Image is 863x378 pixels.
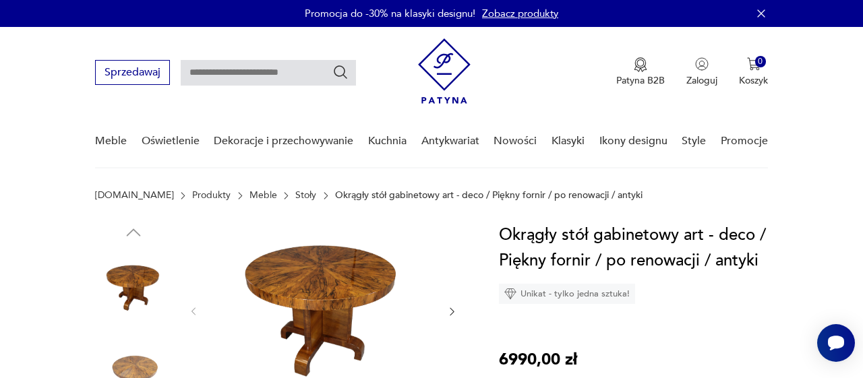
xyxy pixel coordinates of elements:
[739,57,768,87] button: 0Koszyk
[192,190,231,201] a: Produkty
[418,38,471,104] img: Patyna - sklep z meblami i dekoracjami vintage
[599,115,667,167] a: Ikony designu
[682,115,706,167] a: Style
[332,64,349,80] button: Szukaj
[335,190,643,201] p: Okrągły stół gabinetowy art - deco / Piękny fornir / po renowacji / antyki
[739,74,768,87] p: Koszyk
[634,57,647,72] img: Ikona medalu
[686,57,717,87] button: Zaloguj
[95,115,127,167] a: Meble
[494,115,537,167] a: Nowości
[421,115,479,167] a: Antykwariat
[616,57,665,87] a: Ikona medaluPatyna B2B
[305,7,475,20] p: Promocja do -30% na klasyki designu!
[721,115,768,167] a: Promocje
[295,190,316,201] a: Stoły
[95,60,170,85] button: Sprzedawaj
[504,288,516,300] img: Ikona diamentu
[249,190,277,201] a: Meble
[552,115,585,167] a: Klasyki
[817,324,855,362] iframe: Smartsupp widget button
[747,57,761,71] img: Ikona koszyka
[95,249,172,326] img: Zdjęcie produktu Okrągły stół gabinetowy art - deco / Piękny fornir / po renowacji / antyki
[686,74,717,87] p: Zaloguj
[755,56,767,67] div: 0
[499,347,577,373] p: 6990,00 zł
[616,57,665,87] button: Patyna B2B
[482,7,558,20] a: Zobacz produkty
[95,69,170,78] a: Sprzedawaj
[499,222,768,274] h1: Okrągły stół gabinetowy art - deco / Piękny fornir / po renowacji / antyki
[95,190,174,201] a: [DOMAIN_NAME]
[616,74,665,87] p: Patyna B2B
[499,284,635,304] div: Unikat - tylko jedna sztuka!
[368,115,407,167] a: Kuchnia
[695,57,709,71] img: Ikonka użytkownika
[214,115,353,167] a: Dekoracje i przechowywanie
[142,115,200,167] a: Oświetlenie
